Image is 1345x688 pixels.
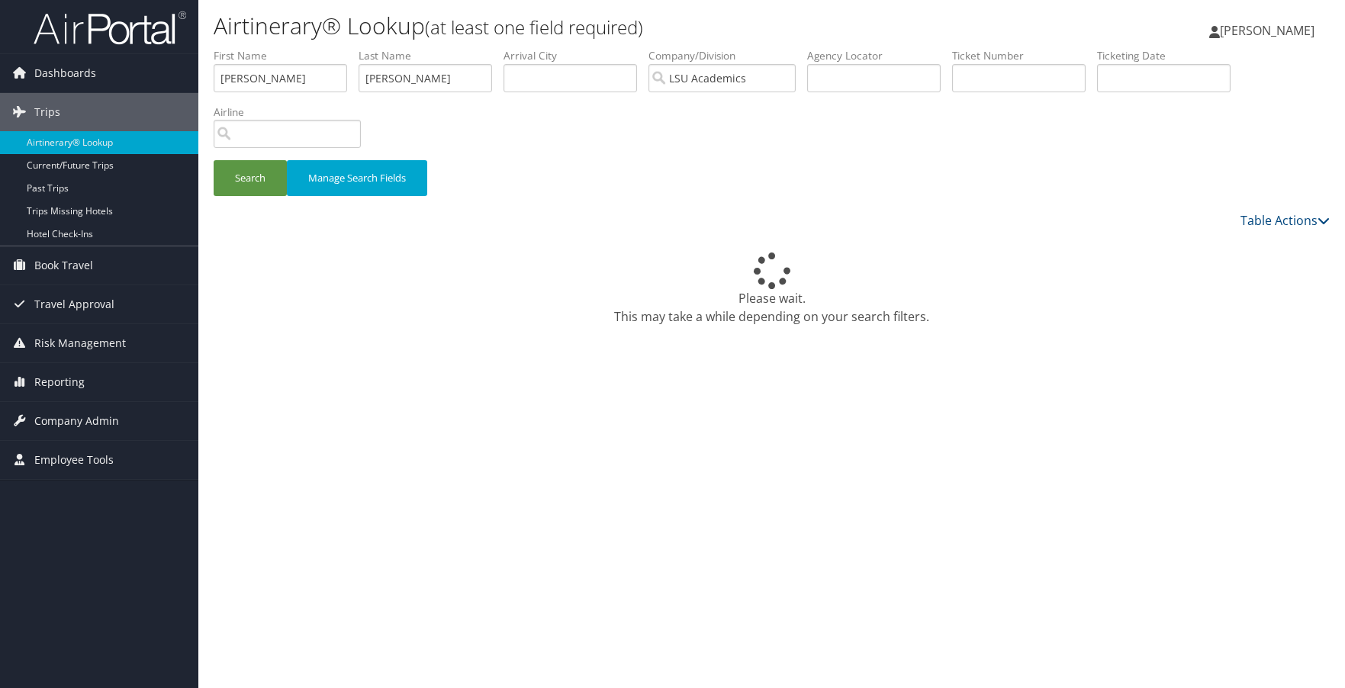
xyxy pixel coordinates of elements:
button: Manage Search Fields [287,160,427,196]
label: Arrival City [504,48,648,63]
span: Book Travel [34,246,93,285]
label: Company/Division [648,48,807,63]
span: Travel Approval [34,285,114,323]
span: [PERSON_NAME] [1220,22,1314,39]
a: [PERSON_NAME] [1209,8,1330,53]
a: Table Actions [1240,212,1330,229]
label: First Name [214,48,359,63]
label: Ticketing Date [1097,48,1242,63]
span: Trips [34,93,60,131]
h1: Airtinerary® Lookup [214,10,957,42]
span: Risk Management [34,324,126,362]
label: Airline [214,104,372,120]
label: Ticket Number [952,48,1097,63]
span: Dashboards [34,54,96,92]
span: Company Admin [34,402,119,440]
span: Reporting [34,363,85,401]
span: Employee Tools [34,441,114,479]
div: Please wait. This may take a while depending on your search filters. [214,252,1330,326]
label: Agency Locator [807,48,952,63]
label: Last Name [359,48,504,63]
img: airportal-logo.png [34,10,186,46]
small: (at least one field required) [425,14,643,40]
button: Search [214,160,287,196]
